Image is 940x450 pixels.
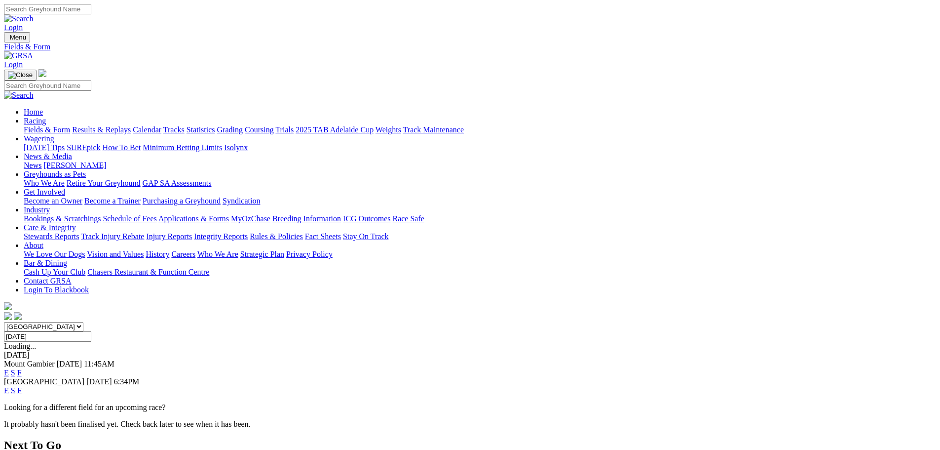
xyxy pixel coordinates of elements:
a: Stewards Reports [24,232,79,241]
a: Purchasing a Greyhound [143,197,221,205]
img: GRSA [4,51,33,60]
a: How To Bet [103,143,141,152]
a: Login [4,23,23,32]
a: E [4,386,9,395]
img: Search [4,91,34,100]
a: Become a Trainer [84,197,141,205]
div: About [24,250,936,259]
span: [DATE] [57,360,82,368]
a: Careers [171,250,195,258]
a: Statistics [187,125,215,134]
a: Tracks [163,125,185,134]
img: twitter.svg [14,312,22,320]
a: F [17,386,22,395]
a: F [17,368,22,377]
a: Login To Blackbook [24,286,89,294]
a: Bar & Dining [24,259,67,267]
div: News & Media [24,161,936,170]
a: Schedule of Fees [103,214,156,223]
a: Trials [275,125,294,134]
a: Breeding Information [272,214,341,223]
a: E [4,368,9,377]
a: News & Media [24,152,72,161]
div: Wagering [24,143,936,152]
a: We Love Our Dogs [24,250,85,258]
img: facebook.svg [4,312,12,320]
a: About [24,241,43,249]
input: Select date [4,331,91,342]
a: Contact GRSA [24,277,71,285]
div: Racing [24,125,936,134]
a: Wagering [24,134,54,143]
a: Race Safe [392,214,424,223]
a: Grading [217,125,243,134]
span: Loading... [4,342,36,350]
button: Toggle navigation [4,32,30,42]
a: Integrity Reports [194,232,248,241]
a: History [146,250,169,258]
a: Injury Reports [146,232,192,241]
a: [DATE] Tips [24,143,65,152]
a: [PERSON_NAME] [43,161,106,169]
a: Become an Owner [24,197,82,205]
a: Cash Up Your Club [24,268,85,276]
div: Get Involved [24,197,936,205]
a: S [11,386,15,395]
a: Care & Integrity [24,223,76,232]
a: Isolynx [224,143,248,152]
a: Get Involved [24,188,65,196]
div: Bar & Dining [24,268,936,277]
a: Stay On Track [343,232,388,241]
a: Chasers Restaurant & Function Centre [87,268,209,276]
a: Fields & Form [24,125,70,134]
img: logo-grsa-white.png [4,302,12,310]
img: Close [8,71,33,79]
span: 11:45AM [84,360,114,368]
a: SUREpick [67,143,100,152]
div: Greyhounds as Pets [24,179,936,188]
a: Weights [376,125,401,134]
a: Minimum Betting Limits [143,143,222,152]
img: Search [4,14,34,23]
a: Syndication [223,197,260,205]
a: Racing [24,117,46,125]
a: Results & Replays [72,125,131,134]
a: MyOzChase [231,214,270,223]
button: Toggle navigation [4,70,37,81]
span: [GEOGRAPHIC_DATA] [4,377,84,386]
div: Care & Integrity [24,232,936,241]
a: Industry [24,205,50,214]
div: [DATE] [4,351,936,360]
a: 2025 TAB Adelaide Cup [296,125,374,134]
a: ICG Outcomes [343,214,390,223]
a: Applications & Forms [158,214,229,223]
a: Coursing [245,125,274,134]
a: GAP SA Assessments [143,179,212,187]
a: S [11,368,15,377]
a: Login [4,60,23,69]
a: Retire Your Greyhound [67,179,141,187]
input: Search [4,4,91,14]
a: Home [24,108,43,116]
span: Menu [10,34,26,41]
a: Fields & Form [4,42,936,51]
a: Track Injury Rebate [81,232,144,241]
input: Search [4,81,91,91]
a: Calendar [133,125,161,134]
a: News [24,161,41,169]
a: Strategic Plan [240,250,284,258]
a: Privacy Policy [286,250,333,258]
p: Looking for a different field for an upcoming race? [4,403,936,412]
div: Industry [24,214,936,223]
a: Greyhounds as Pets [24,170,86,178]
a: Rules & Policies [250,232,303,241]
a: Bookings & Scratchings [24,214,101,223]
a: Who We Are [24,179,65,187]
span: [DATE] [86,377,112,386]
span: Mount Gambier [4,360,55,368]
partial: It probably hasn't been finalised yet. Check back later to see when it has been. [4,420,251,428]
img: logo-grsa-white.png [38,69,46,77]
a: Vision and Values [87,250,144,258]
span: 6:34PM [114,377,140,386]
